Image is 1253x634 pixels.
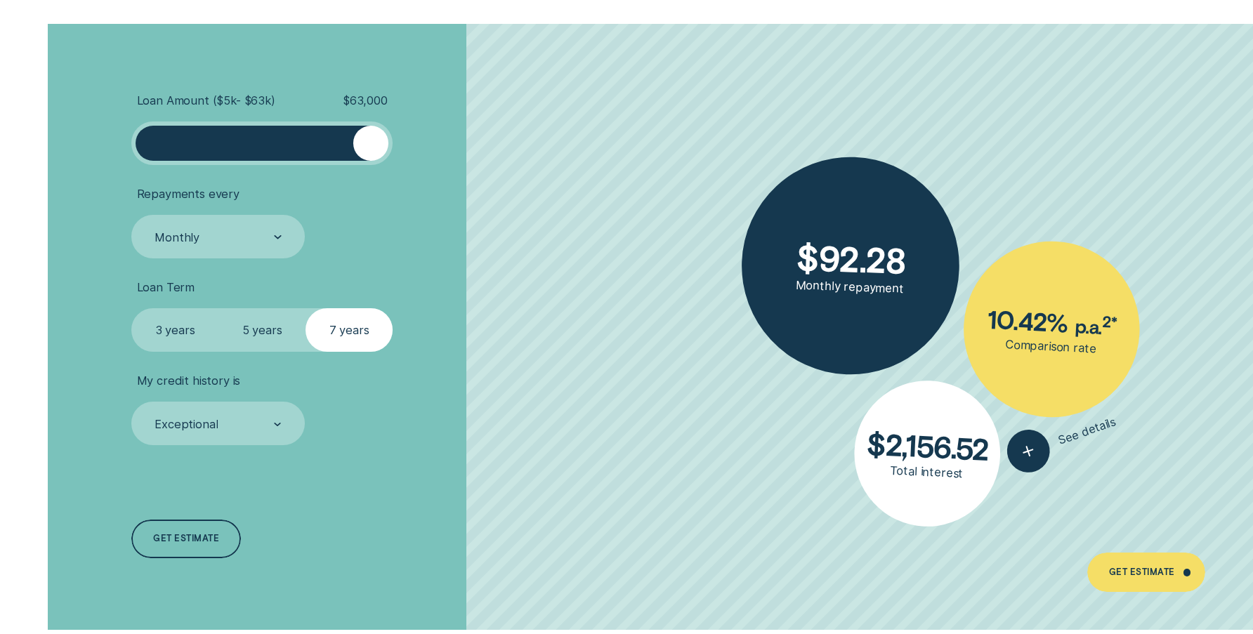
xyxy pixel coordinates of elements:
[155,230,199,245] div: Monthly
[137,93,275,108] span: Loan Amount ( $5k - $63k )
[306,308,393,352] label: 7 years
[218,308,306,352] label: 5 years
[131,520,241,559] a: Get estimate
[137,374,241,388] span: My credit history is
[137,280,195,295] span: Loan Term
[1002,401,1122,477] button: See details
[1087,553,1205,592] a: Get Estimate
[343,93,388,108] span: $ 63,000
[137,187,240,202] span: Repayments every
[1056,414,1117,447] span: See details
[131,308,218,352] label: 3 years
[155,417,218,432] div: Exceptional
